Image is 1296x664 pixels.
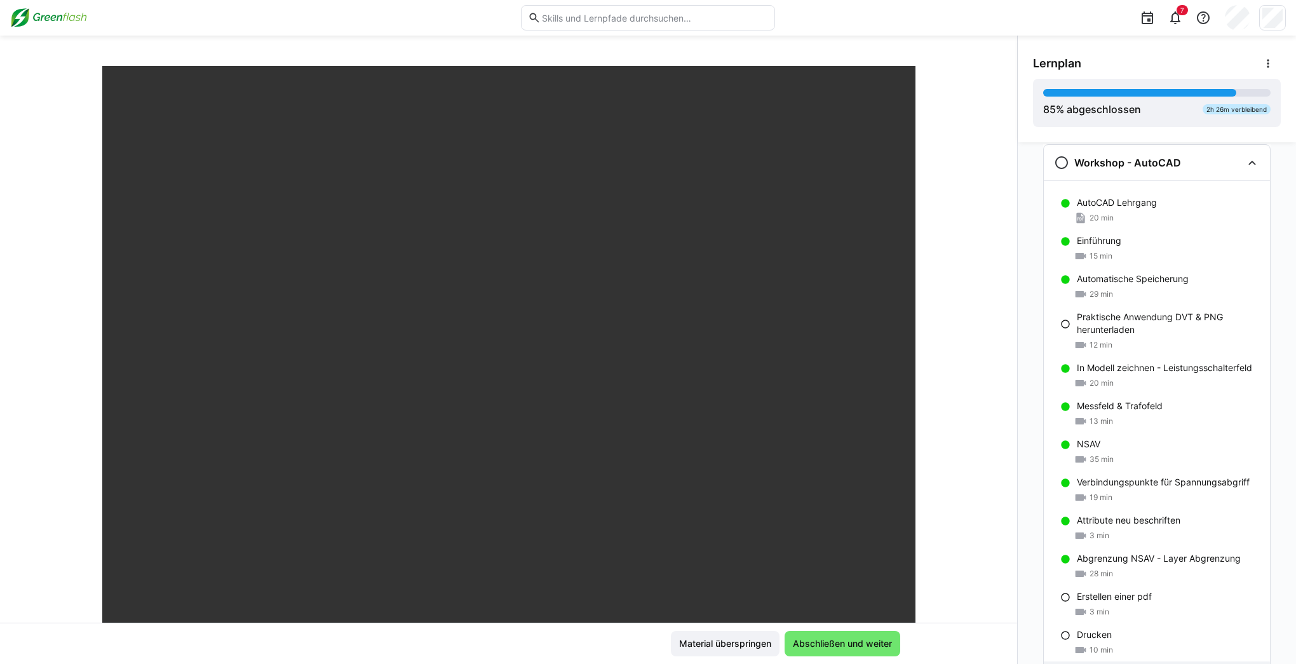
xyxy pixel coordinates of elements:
input: Skills und Lernpfade durchsuchen… [541,12,768,24]
p: Messfeld & Trafofeld [1077,400,1163,412]
span: 35 min [1090,454,1114,464]
span: 3 min [1090,531,1109,541]
p: Abgrenzung NSAV - Layer Abgrenzung [1077,552,1241,565]
span: 85 [1043,103,1056,116]
span: Lernplan [1033,57,1081,71]
span: Material überspringen [677,637,773,650]
button: Material überspringen [671,631,780,656]
p: Verbindungspunkte für Spannungsabgriff [1077,476,1250,489]
span: 10 min [1090,645,1113,655]
span: 20 min [1090,213,1114,223]
h3: Workshop - AutoCAD [1074,156,1181,169]
span: 12 min [1090,340,1112,350]
p: Drucken [1077,628,1112,641]
span: 15 min [1090,251,1112,261]
button: Abschließen und weiter [785,631,900,656]
p: NSAV [1077,438,1100,451]
p: Praktische Anwendung DVT & PNG herunterladen [1077,311,1260,336]
span: 28 min [1090,569,1113,579]
span: Abschließen und weiter [791,637,894,650]
span: 7 [1180,6,1184,14]
p: Erstellen einer pdf [1077,590,1152,603]
p: Einführung [1077,234,1121,247]
span: 19 min [1090,492,1112,503]
p: Attribute neu beschriften [1077,514,1180,527]
p: AutoCAD Lehrgang [1077,196,1157,209]
div: 2h 26m verbleibend [1203,104,1271,114]
p: In Modell zeichnen - Leistungsschalterfeld [1077,362,1252,374]
div: % abgeschlossen [1043,102,1141,117]
p: Automatische Speicherung [1077,273,1189,285]
span: 3 min [1090,607,1109,617]
span: 29 min [1090,289,1113,299]
span: 13 min [1090,416,1113,426]
span: 20 min [1090,378,1114,388]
